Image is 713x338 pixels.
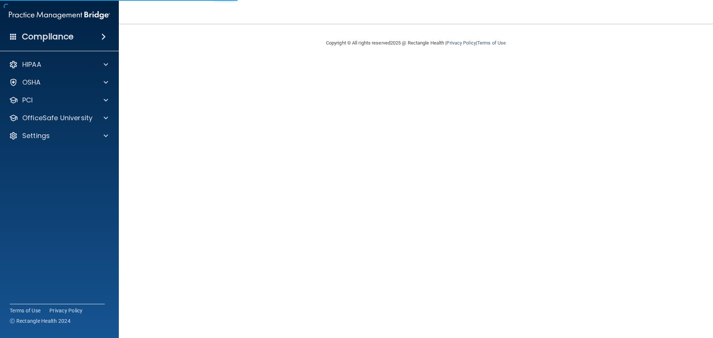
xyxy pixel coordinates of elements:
a: Privacy Policy [446,40,476,46]
a: Privacy Policy [49,307,83,314]
a: OSHA [9,78,108,87]
h4: Compliance [22,32,74,42]
p: OSHA [22,78,41,87]
img: PMB logo [9,8,110,23]
p: Settings [22,131,50,140]
a: Settings [9,131,108,140]
a: Terms of Use [477,40,506,46]
a: Terms of Use [10,307,40,314]
a: HIPAA [9,60,108,69]
a: OfficeSafe University [9,114,108,122]
p: HIPAA [22,60,41,69]
span: Ⓒ Rectangle Health 2024 [10,317,71,325]
div: Copyright © All rights reserved 2025 @ Rectangle Health | | [280,31,551,55]
p: OfficeSafe University [22,114,92,122]
a: PCI [9,96,108,105]
p: PCI [22,96,33,105]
